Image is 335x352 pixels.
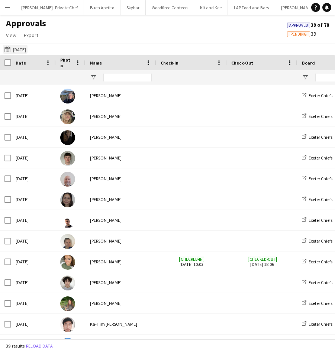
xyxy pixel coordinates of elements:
div: [DATE] [11,272,56,293]
div: [DATE] [11,85,56,106]
span: Exeter Chiefs [309,321,332,327]
a: Exeter Chiefs [302,176,332,181]
span: Exeter Chiefs [309,280,332,285]
div: [PERSON_NAME] [86,272,156,293]
a: Export [21,30,41,40]
div: [DATE] [11,251,56,272]
img: Joel Culwick [60,276,75,290]
div: [DATE] [11,106,56,126]
a: Exeter Chiefs [302,259,332,264]
span: Exeter Chiefs [309,93,332,98]
span: Exeter Chiefs [309,176,332,181]
span: 39 of 78 [287,22,329,28]
a: Exeter Chiefs [302,155,332,161]
div: [DATE] [11,127,56,147]
button: [DATE] [3,45,28,54]
span: Approved [289,23,308,28]
a: Exeter Chiefs [302,280,332,285]
span: Exeter Chiefs [309,197,332,202]
div: [PERSON_NAME] [86,127,156,147]
span: Photo [60,57,72,68]
button: [PERSON_NAME] [275,0,319,15]
div: [DATE] [11,314,56,334]
button: Reload data [25,342,54,350]
a: Exeter Chiefs [302,217,332,223]
img: Shan Brown [60,89,75,103]
div: [DATE] [11,168,56,189]
div: [PERSON_NAME] [86,189,156,210]
button: [PERSON_NAME]- Private Chef [15,0,84,15]
div: [PERSON_NAME] [86,85,156,106]
div: [PERSON_NAME] [86,251,156,272]
button: Open Filter Menu [302,74,309,81]
span: Exeter Chiefs [309,217,332,223]
a: Exeter Chiefs [302,321,332,327]
span: Checked-in [179,257,204,262]
input: Name Filter Input [103,73,152,82]
a: Exeter Chiefs [302,197,332,202]
div: [DATE] [11,210,56,230]
img: Stevie-Anne Brown [60,130,75,145]
button: Kit and Kee [194,0,228,15]
img: James Culwick [60,213,75,228]
div: [DATE] [11,148,56,168]
img: Ethan Millar [60,151,75,166]
a: Exeter Chiefs [302,93,332,98]
div: [PERSON_NAME] [86,210,156,230]
span: Check-Out [231,60,253,66]
img: Millie Wheeler [60,193,75,207]
a: Exeter Chiefs [302,134,332,140]
button: Open Filter Menu [90,74,97,81]
span: Exeter Chiefs [309,300,332,306]
span: Exeter Chiefs [309,134,332,140]
span: Exeter Chiefs [309,114,332,119]
button: Skybar [120,0,146,15]
span: View [6,32,16,39]
span: 39 [287,30,316,37]
div: [PERSON_NAME] [86,231,156,251]
img: Eliza Jordan [60,296,75,311]
button: Woodfired Canteen [146,0,194,15]
a: Exeter Chiefs [302,238,332,244]
div: [PERSON_NAME] [86,293,156,313]
span: Board [302,60,315,66]
span: Pending [290,32,307,37]
span: [DATE] 18:06 [231,251,293,272]
img: Molly Hazlehurst [60,255,75,270]
div: [PERSON_NAME] [86,106,156,126]
button: LAP Food and Bars [228,0,275,15]
div: [DATE] [11,293,56,313]
a: View [3,30,19,40]
img: Imogen Wright [60,109,75,124]
div: [DATE] [11,231,56,251]
span: Exeter Chiefs [309,155,332,161]
span: Exeter Chiefs [309,259,332,264]
img: Ka-Him Jacky Yuen [60,317,75,332]
span: [DATE] 10:03 [161,251,222,272]
a: Exeter Chiefs [302,300,332,306]
img: Mike Menhennett [60,172,75,187]
span: Check-In [161,60,178,66]
div: [DATE] [11,189,56,210]
span: Export [24,32,38,39]
img: Cara Jackson [60,234,75,249]
button: Buen Apetito [84,0,120,15]
span: Name [90,60,102,66]
a: Exeter Chiefs [302,114,332,119]
div: Ka-Him [PERSON_NAME] [86,314,156,334]
span: Exeter Chiefs [309,238,332,244]
span: Date [16,60,26,66]
div: [PERSON_NAME] [86,168,156,189]
div: [PERSON_NAME] [86,148,156,168]
span: Checked-out [248,257,277,262]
